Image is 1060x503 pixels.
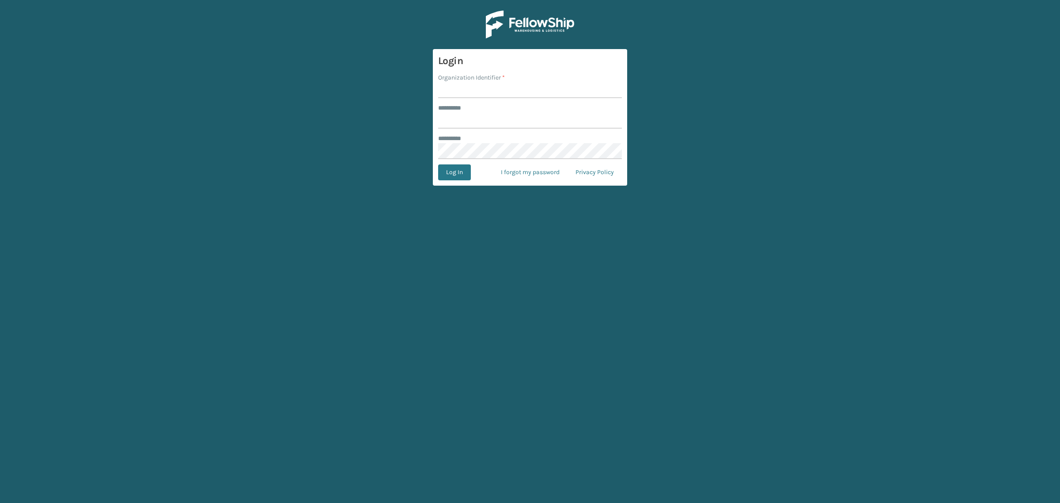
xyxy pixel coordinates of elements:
[438,73,505,82] label: Organization Identifier
[493,164,568,180] a: I forgot my password
[438,164,471,180] button: Log In
[438,54,622,68] h3: Login
[486,11,574,38] img: Logo
[568,164,622,180] a: Privacy Policy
